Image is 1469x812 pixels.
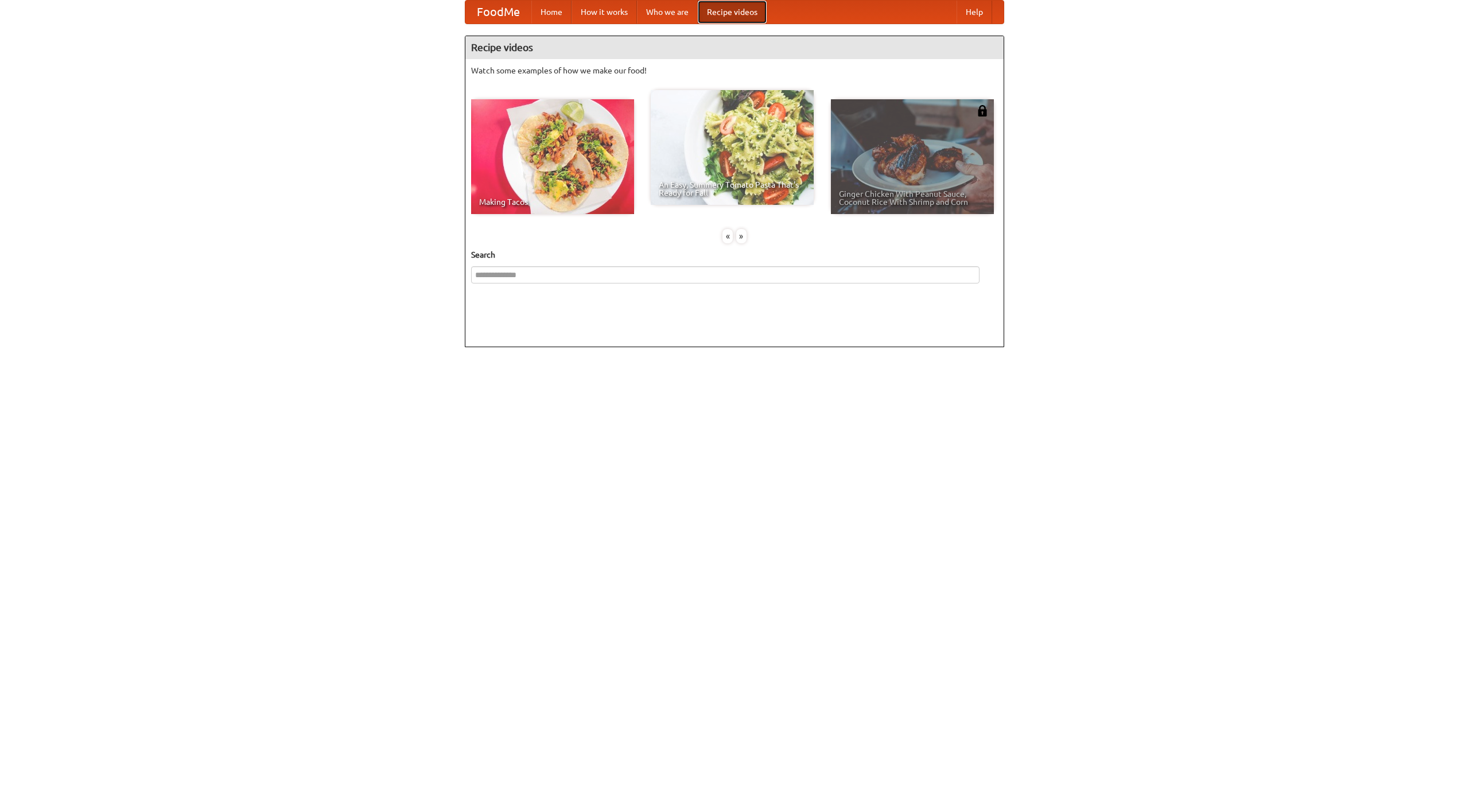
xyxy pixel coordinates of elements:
a: Who we are [637,1,698,24]
a: An Easy, Summery Tomato Pasta That's Ready for Fall [651,90,814,205]
a: Making Tacos [471,99,634,214]
div: « [722,229,733,243]
img: 483408.png [977,105,988,116]
div: » [736,229,747,243]
p: Watch some examples of how we make our food! [471,65,998,76]
h5: Search [471,249,998,261]
a: FoodMe [465,1,531,24]
span: An Easy, Summery Tomato Pasta That's Ready for Fall [659,181,806,197]
a: Home [531,1,572,24]
a: Recipe videos [698,1,767,24]
h4: Recipe videos [465,36,1004,59]
span: Making Tacos [479,198,626,206]
a: Help [957,1,992,24]
a: How it works [572,1,637,24]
